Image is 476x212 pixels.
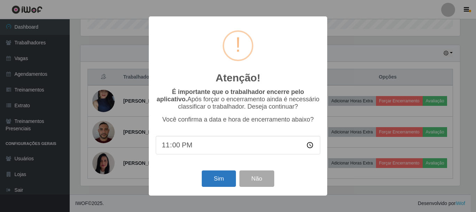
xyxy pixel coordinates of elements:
p: Você confirma a data e hora de encerramento abaixo? [156,116,320,123]
button: Não [239,170,274,187]
p: Após forçar o encerramento ainda é necessário classificar o trabalhador. Deseja continuar? [156,88,320,110]
h2: Atenção! [216,72,260,84]
b: É importante que o trabalhador encerre pelo aplicativo. [156,88,304,103]
button: Sim [202,170,236,187]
